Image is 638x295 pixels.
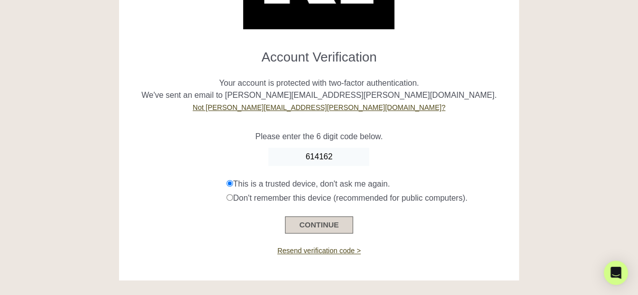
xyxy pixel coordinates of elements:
h1: Account Verification [127,41,511,65]
button: CONTINUE [285,216,353,233]
a: Resend verification code > [277,247,361,255]
div: Open Intercom Messenger [604,261,628,285]
p: Your account is protected with two-factor authentication. We've sent an email to [PERSON_NAME][EM... [127,65,511,113]
input: Enter Code [268,148,369,166]
div: This is a trusted device, don't ask me again. [226,178,511,190]
a: Not [PERSON_NAME][EMAIL_ADDRESS][PERSON_NAME][DOMAIN_NAME]? [193,103,445,111]
div: Don't remember this device (recommended for public computers). [226,192,511,204]
p: Please enter the 6 digit code below. [127,131,511,143]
